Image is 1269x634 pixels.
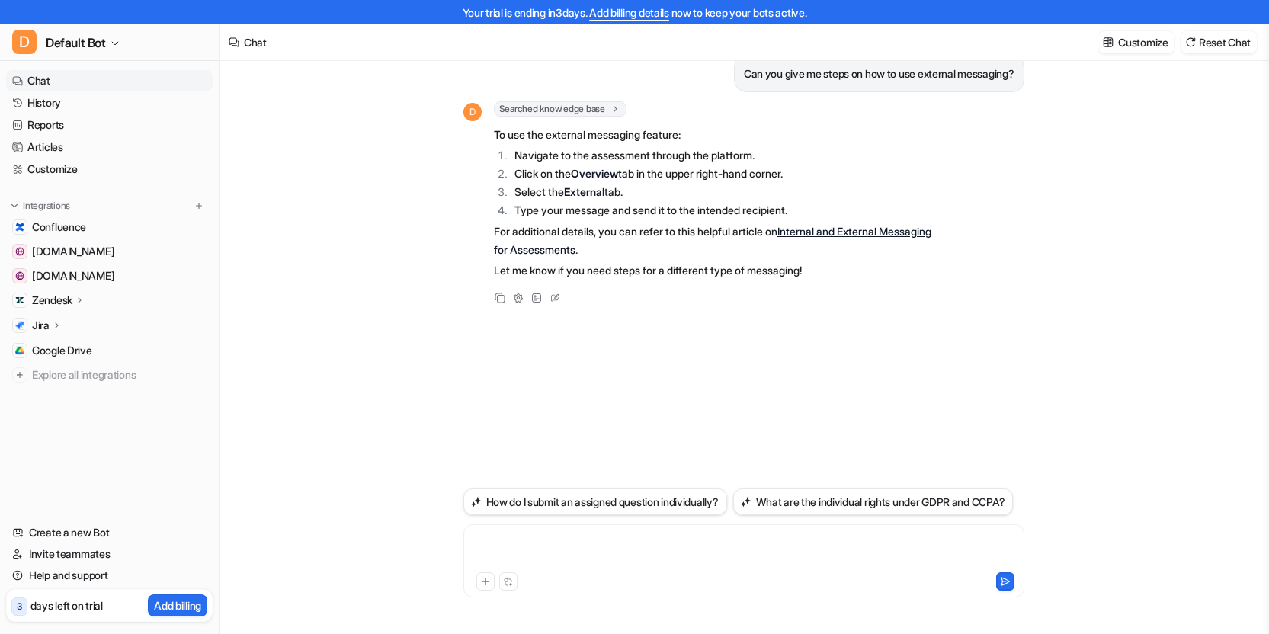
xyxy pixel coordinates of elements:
span: Explore all integrations [32,363,207,387]
button: Reset Chat [1181,31,1257,53]
li: Type your message and send it to the intended recipient. [511,201,940,219]
span: [DOMAIN_NAME] [32,244,114,259]
span: D [12,30,37,54]
a: Explore all integrations [6,364,213,386]
a: History [6,92,213,114]
p: Integrations [23,200,70,212]
a: Internal and External Messaging for Assessments [494,225,931,256]
p: Jira [32,318,50,333]
img: reset [1185,37,1196,48]
img: Google Drive [15,346,24,355]
p: Zendesk [32,293,72,308]
img: home.atlassian.com [15,271,24,280]
img: explore all integrations [12,367,27,383]
button: Customize [1098,31,1174,53]
li: Navigate to the assessment through the platform. [511,146,940,165]
li: Click on the tab in the upper right-hand corner. [511,165,940,183]
button: What are the individual rights under GDPR and CCPA? [733,488,1014,515]
span: Confluence [32,219,86,235]
p: Add billing [154,597,201,613]
p: Customize [1118,34,1168,50]
span: Google Drive [32,343,92,358]
button: How do I submit an assigned question individually? [463,488,727,515]
img: expand menu [9,200,20,211]
strong: Overview [571,167,618,180]
p: For additional details, you can refer to this helpful article on . [494,223,940,259]
li: Select the tab. [511,183,940,201]
a: id.atlassian.com[DOMAIN_NAME] [6,241,213,262]
a: Invite teammates [6,543,213,565]
p: 3 [17,600,22,613]
p: To use the external messaging feature: [494,126,940,144]
a: Add billing details [589,6,669,19]
a: Chat [6,70,213,91]
a: Help and support [6,565,213,586]
button: Integrations [6,198,75,213]
p: days left on trial [30,597,103,613]
img: Zendesk [15,296,24,305]
span: D [463,103,482,121]
span: [DOMAIN_NAME] [32,268,114,283]
a: Customize [6,158,213,180]
p: Can you give me steps on how to use external messaging? [744,65,1014,83]
a: Create a new Bot [6,522,213,543]
span: Default Bot [46,32,106,53]
a: Articles [6,136,213,158]
div: Chat [244,34,267,50]
a: Reports [6,114,213,136]
a: Google DriveGoogle Drive [6,340,213,361]
img: menu_add.svg [194,200,204,211]
img: Confluence [15,223,24,232]
strong: External [564,185,604,198]
img: customize [1103,37,1114,48]
p: Let me know if you need steps for a different type of messaging! [494,261,940,280]
a: ConfluenceConfluence [6,216,213,238]
img: Jira [15,321,24,330]
img: id.atlassian.com [15,247,24,256]
a: home.atlassian.com[DOMAIN_NAME] [6,265,213,287]
span: Searched knowledge base [494,101,626,117]
button: Add billing [148,594,207,616]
